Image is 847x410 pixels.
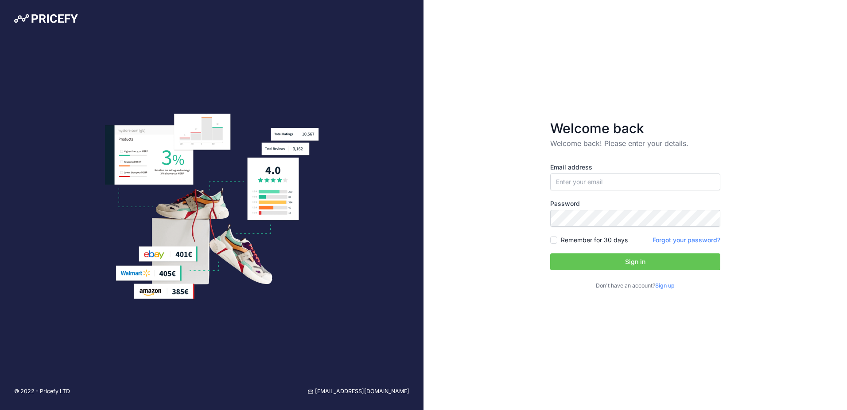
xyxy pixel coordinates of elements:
[14,14,78,23] img: Pricefy
[550,120,720,136] h3: Welcome back
[550,253,720,270] button: Sign in
[308,387,409,396] a: [EMAIL_ADDRESS][DOMAIN_NAME]
[550,138,720,149] p: Welcome back! Please enter your details.
[653,236,720,244] a: Forgot your password?
[550,173,720,190] input: Enter your email
[550,163,720,172] label: Email address
[655,282,675,289] a: Sign up
[550,199,720,208] label: Password
[14,387,70,396] p: © 2022 - Pricefy LTD
[561,236,628,244] label: Remember for 30 days
[550,282,720,290] p: Don't have an account?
